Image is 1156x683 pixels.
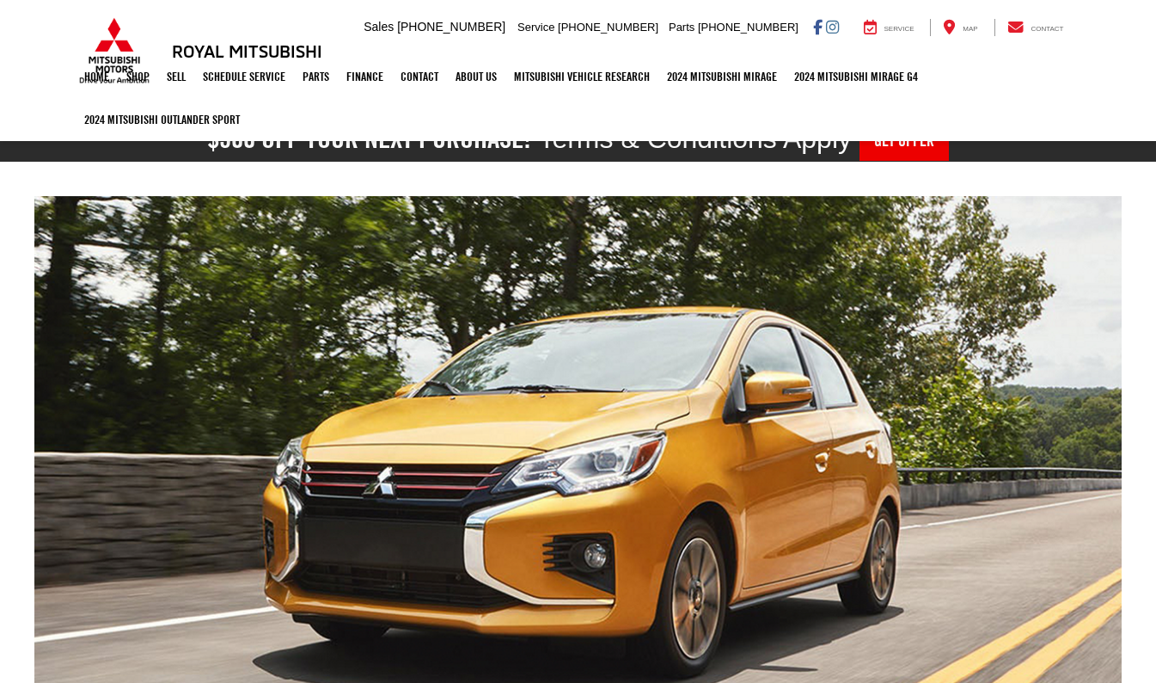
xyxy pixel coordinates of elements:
h2: $500 off your next purchase! [207,126,531,151]
a: Service [851,19,927,36]
img: Mitsubishi [76,17,153,84]
a: Shop [118,55,158,98]
span: Map [963,25,977,33]
a: 2024 Mitsubishi Outlander SPORT [76,98,248,141]
h3: Royal Mitsubishi [172,41,322,60]
a: Facebook: Click to visit our Facebook page [813,20,823,34]
span: Service [517,21,554,34]
a: 2024 Mitsubishi Mirage [658,55,786,98]
span: Parts [669,21,694,34]
span: Contact [1031,25,1063,33]
a: Finance [338,55,392,98]
a: 2024 Mitsubishi Mirage G4 [786,55,927,98]
a: Instagram: Click to visit our Instagram page [826,20,839,34]
span: [PHONE_NUMBER] [698,21,798,34]
a: About Us [447,55,505,98]
a: Schedule Service: Opens in a new tab [194,55,294,98]
span: [PHONE_NUMBER] [397,20,505,34]
a: Sell [158,55,194,98]
a: Contact [994,19,1077,36]
span: Sales [364,20,394,34]
a: Contact [392,55,447,98]
span: Service [884,25,914,33]
a: Map [930,19,990,36]
a: Home [76,55,118,98]
a: Mitsubishi Vehicle Research [505,55,658,98]
a: Parts: Opens in a new tab [294,55,338,98]
span: [PHONE_NUMBER] [558,21,658,34]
